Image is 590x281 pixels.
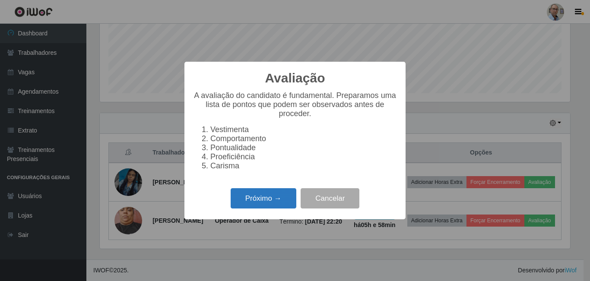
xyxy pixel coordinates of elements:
[210,152,397,161] li: Proeficiência
[301,188,359,208] button: Cancelar
[210,143,397,152] li: Pontualidade
[210,161,397,170] li: Carisma
[193,91,397,118] p: A avaliação do candidato é fundamental. Preparamos uma lista de pontos que podem ser observados a...
[210,125,397,134] li: Vestimenta
[265,70,325,86] h2: Avaliação
[210,134,397,143] li: Comportamento
[231,188,296,208] button: Próximo →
